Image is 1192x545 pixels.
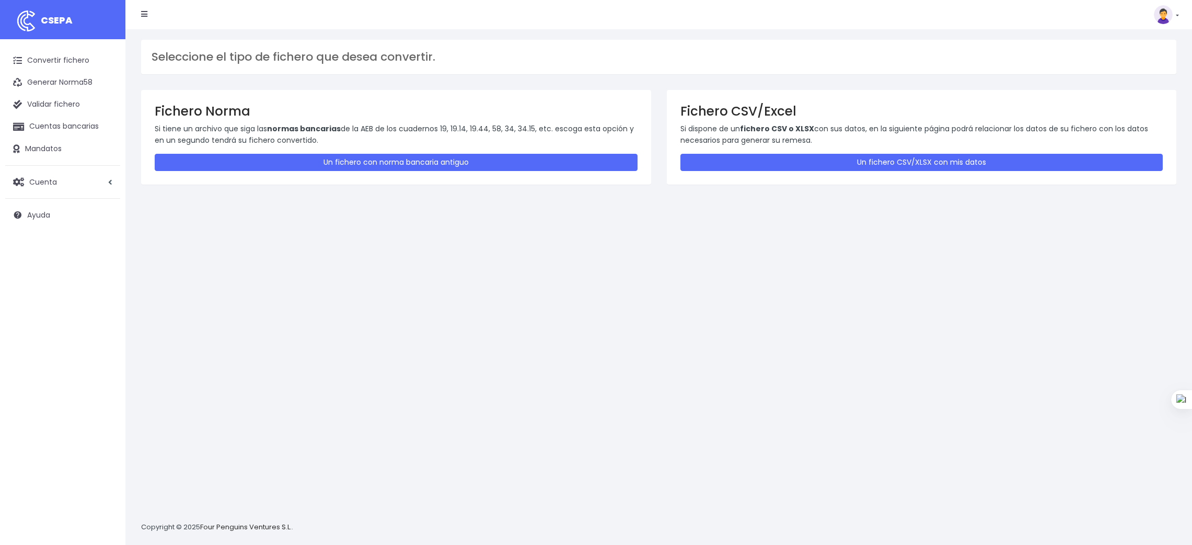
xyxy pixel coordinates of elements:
[5,138,120,160] a: Mandatos
[5,50,120,72] a: Convertir fichero
[680,123,1163,146] p: Si dispone de un con sus datos, en la siguiente página podrá relacionar los datos de su fichero c...
[1154,5,1173,24] img: profile
[200,522,292,532] a: Four Penguins Ventures S.L.
[680,104,1163,119] h3: Fichero CSV/Excel
[155,154,638,171] a: Un fichero con norma bancaria antiguo
[680,154,1163,171] a: Un fichero CSV/XLSX con mis datos
[155,123,638,146] p: Si tiene un archivo que siga las de la AEB de los cuadernos 19, 19.14, 19.44, 58, 34, 34.15, etc....
[5,94,120,116] a: Validar fichero
[27,210,50,220] span: Ayuda
[5,204,120,226] a: Ayuda
[13,8,39,34] img: logo
[740,123,814,134] strong: fichero CSV o XLSX
[5,171,120,193] a: Cuenta
[5,116,120,138] a: Cuentas bancarias
[155,104,638,119] h3: Fichero Norma
[5,72,120,94] a: Generar Norma58
[29,176,57,187] span: Cuenta
[41,14,73,27] span: CSEPA
[141,522,293,533] p: Copyright © 2025 .
[267,123,341,134] strong: normas bancarias
[152,50,1166,64] h3: Seleccione el tipo de fichero que desea convertir.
